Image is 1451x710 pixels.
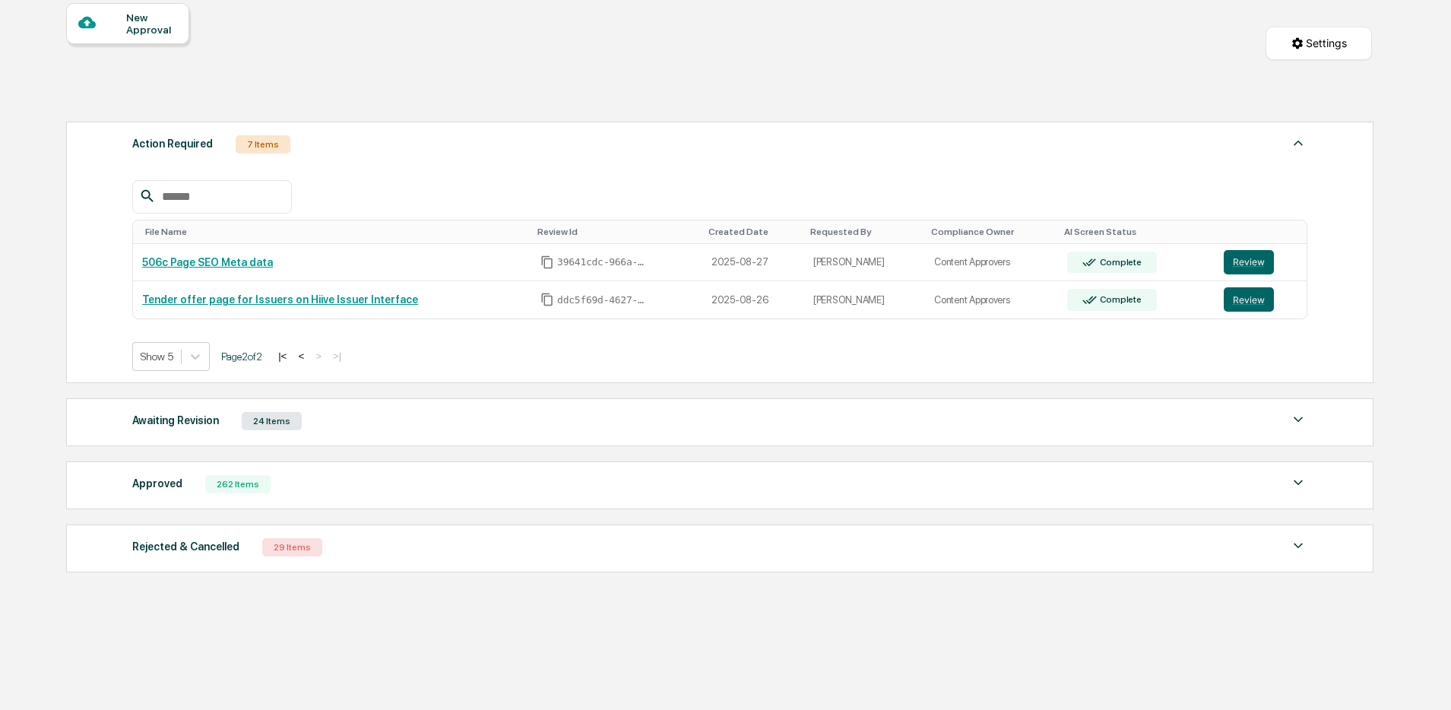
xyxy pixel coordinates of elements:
img: caret [1289,410,1307,429]
div: Action Required [132,134,213,154]
div: Complete [1097,294,1142,305]
button: Review [1224,287,1274,312]
div: New Approval [126,11,177,36]
div: 29 Items [262,538,322,556]
div: Toggle SortBy [537,227,696,237]
a: Review [1224,250,1298,274]
div: Approved [132,474,182,493]
button: |< [274,350,291,363]
div: Awaiting Revision [132,410,219,430]
span: Copy Id [540,293,554,306]
button: Review [1224,250,1274,274]
div: Toggle SortBy [931,227,1052,237]
img: caret [1289,134,1307,152]
td: 2025-08-26 [702,281,804,319]
div: Complete [1097,257,1142,268]
img: caret [1289,474,1307,492]
div: Toggle SortBy [708,227,798,237]
td: [PERSON_NAME] [804,244,925,282]
button: > [311,350,326,363]
div: 24 Items [242,412,302,430]
button: < [293,350,309,363]
button: >| [328,350,346,363]
a: Review [1224,287,1298,312]
td: [PERSON_NAME] [804,281,925,319]
div: 262 Items [205,475,271,493]
td: 2025-08-27 [702,244,804,282]
td: Content Approvers [925,244,1058,282]
a: 506c Page SEO Meta data [142,256,273,268]
div: Rejected & Cancelled [132,537,239,556]
img: caret [1289,537,1307,555]
a: Tender offer page for Issuers on Hiive Issuer Interface [142,293,418,306]
div: Toggle SortBy [145,227,525,237]
span: ddc5f69d-4627-4722-aeaa-ccc955e7ddc8 [557,294,648,306]
td: Content Approvers [925,281,1058,319]
div: Toggle SortBy [810,227,919,237]
span: Page 2 of 2 [221,350,262,363]
span: Copy Id [540,255,554,269]
div: 7 Items [236,135,290,154]
span: 39641cdc-966a-4e65-879f-2a6a777944d8 [557,256,648,268]
div: Toggle SortBy [1227,227,1301,237]
button: Settings [1266,27,1372,60]
div: Toggle SortBy [1064,227,1209,237]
